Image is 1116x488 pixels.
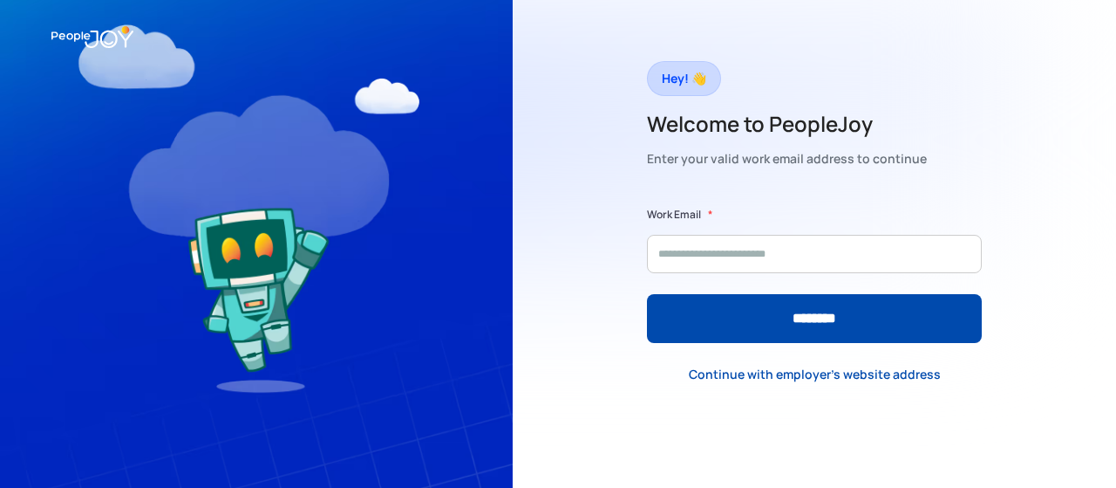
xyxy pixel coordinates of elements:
a: Continue with employer's website address [675,356,955,392]
label: Work Email [647,206,701,223]
div: Enter your valid work email address to continue [647,147,927,171]
div: Hey! 👋 [662,66,706,91]
div: Continue with employer's website address [689,366,941,383]
form: Form [647,206,982,343]
h2: Welcome to PeopleJoy [647,110,927,138]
